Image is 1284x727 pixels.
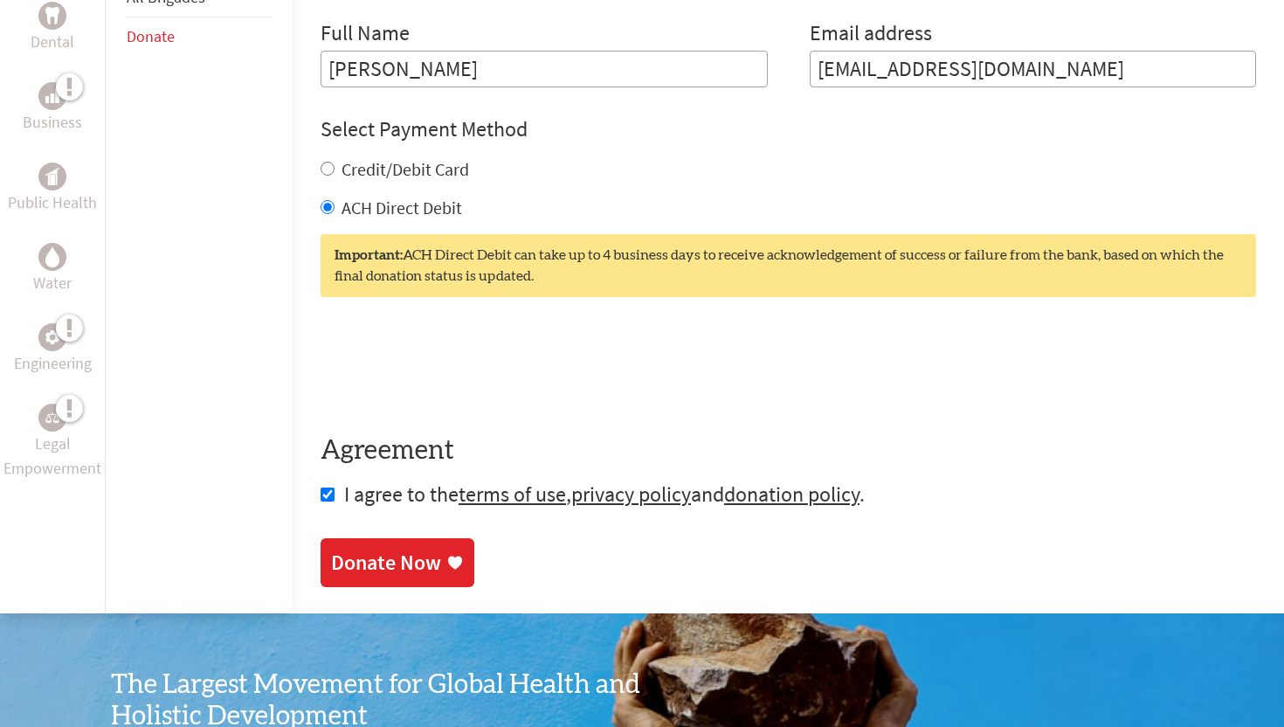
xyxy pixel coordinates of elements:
label: Email address [810,19,932,51]
div: Dental [38,2,66,30]
input: Enter Full Name [321,51,768,87]
a: Donate [127,26,175,46]
p: Public Health [8,190,97,215]
a: Donate Now [321,538,474,587]
h4: Agreement [321,435,1256,467]
p: Water [33,271,72,295]
label: Full Name [321,19,410,51]
img: Business [45,89,59,103]
img: Public Health [45,168,59,185]
a: DentalDental [31,2,74,54]
div: Donate Now [331,549,441,577]
h4: Select Payment Method [321,115,1256,143]
div: Public Health [38,163,66,190]
img: Water [45,247,59,267]
img: Legal Empowerment [45,412,59,423]
a: Public HealthPublic Health [8,163,97,215]
a: EngineeringEngineering [14,323,92,376]
li: Donate [127,17,272,56]
img: Dental [45,8,59,24]
a: donation policy [724,481,859,508]
input: Your Email [810,51,1257,87]
div: Water [38,243,66,271]
span: I agree to the , and . [344,481,865,508]
p: Dental [31,30,74,54]
img: Engineering [45,330,59,344]
a: privacy policy [571,481,691,508]
div: Business [38,82,66,110]
label: ACH Direct Debit [342,197,462,218]
iframe: reCAPTCHA [321,332,586,400]
a: Legal EmpowermentLegal Empowerment [3,404,101,481]
div: Engineering [38,323,66,351]
a: WaterWater [33,243,72,295]
div: Legal Empowerment [38,404,66,432]
p: Engineering [14,351,92,376]
p: Business [23,110,82,135]
label: Credit/Debit Card [342,158,469,180]
div: ACH Direct Debit can take up to 4 business days to receive acknowledgement of success or failure ... [321,234,1256,297]
a: terms of use [459,481,566,508]
strong: Important: [335,248,403,262]
p: Legal Empowerment [3,432,101,481]
a: BusinessBusiness [23,82,82,135]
